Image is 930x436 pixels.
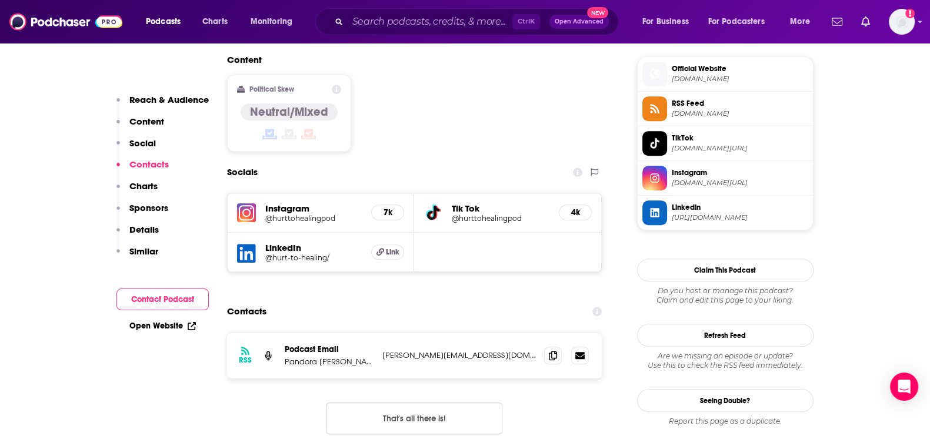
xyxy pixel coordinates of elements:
[672,75,808,83] span: shows.acast.com
[129,321,196,331] a: Open Website
[129,137,156,149] p: Social
[129,180,158,192] p: Charts
[672,213,808,222] span: https://www.linkedin.com/company/hurt-to-healing/
[138,12,196,31] button: open menu
[348,12,512,31] input: Search podcasts, credits, & more...
[452,203,549,214] h5: Tik Tok
[326,8,630,35] div: Search podcasts, credits, & more...
[265,242,362,253] h5: LinkedIn
[239,355,252,365] h3: RSS
[672,133,808,143] span: TikTok
[116,116,164,137] button: Content
[642,14,689,30] span: For Business
[642,200,808,225] a: Linkedin[URL][DOMAIN_NAME]
[701,12,782,31] button: open menu
[285,344,373,354] p: Podcast Email
[672,167,808,178] span: Instagram
[637,417,814,426] div: Report this page as a duplicate.
[242,12,308,31] button: open menu
[856,12,875,32] a: Show notifications dropdown
[249,85,294,93] h2: Political Skew
[265,253,362,262] a: @hurt-to-healing/
[905,9,915,18] svg: Add a profile image
[642,131,808,156] a: TikTok[DOMAIN_NAME][URL]
[569,207,582,217] h5: 4k
[116,202,168,224] button: Sponsors
[9,11,122,33] img: Podchaser - Follow, Share and Rate Podcasts
[129,94,209,105] p: Reach & Audience
[642,166,808,190] a: Instagram[DOMAIN_NAME][URL]
[587,7,608,18] span: New
[237,203,256,222] img: iconImage
[637,389,814,412] a: Seeing Double?
[890,373,918,401] div: Open Intercom Messenger
[642,62,808,86] a: Official Website[DOMAIN_NAME]
[116,289,209,310] button: Contact Podcast
[637,324,814,347] button: Refresh Feed
[642,96,808,121] a: RSS Feed[DOMAIN_NAME]
[129,116,164,127] p: Content
[202,14,228,30] span: Charts
[672,98,808,109] span: RSS Feed
[116,94,209,116] button: Reach & Audience
[265,214,362,223] a: @hurttohealingpod
[227,161,258,183] h2: Socials
[708,14,765,30] span: For Podcasters
[129,246,158,257] p: Similar
[790,14,810,30] span: More
[227,54,593,65] h2: Content
[129,224,159,235] p: Details
[250,105,328,119] h4: Neutral/Mixed
[782,12,825,31] button: open menu
[265,203,362,214] h5: Instagram
[637,259,814,281] button: Claim This Podcast
[195,12,235,31] a: Charts
[116,137,156,159] button: Social
[326,403,502,434] button: Nothing here.
[672,109,808,118] span: feeds.acast.com
[889,9,915,35] span: Logged in as nicole.koremenos
[116,180,158,202] button: Charts
[386,247,399,257] span: Link
[549,15,609,29] button: Open AdvancedNew
[512,14,540,29] span: Ctrl K
[452,214,549,223] a: @hurttohealingpod
[637,286,814,305] div: Claim and edit this page to your liking.
[672,179,808,187] span: instagram.com/hurttohealingpod
[672,202,808,213] span: Linkedin
[116,246,158,267] button: Similar
[382,350,535,360] p: [PERSON_NAME][EMAIL_ADDRESS][DOMAIN_NAME]
[634,12,704,31] button: open menu
[672,63,808,74] span: Official Website
[116,224,159,246] button: Details
[129,202,168,213] p: Sponsors
[251,14,292,30] span: Monitoring
[889,9,915,35] img: User Profile
[285,357,373,367] p: Pandora [PERSON_NAME]
[129,159,169,170] p: Contacts
[116,159,169,180] button: Contacts
[637,286,814,296] span: Do you host or manage this podcast?
[371,244,404,260] a: Link
[827,12,847,32] a: Show notifications dropdown
[637,351,814,370] div: Are we missing an episode or update? Use this to check the RSS feed immediately.
[381,207,394,217] h5: 7k
[672,144,808,153] span: tiktok.com/@hurttohealingpod
[146,14,181,30] span: Podcasts
[889,9,915,35] button: Show profile menu
[227,300,266,323] h2: Contacts
[555,19,604,25] span: Open Advanced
